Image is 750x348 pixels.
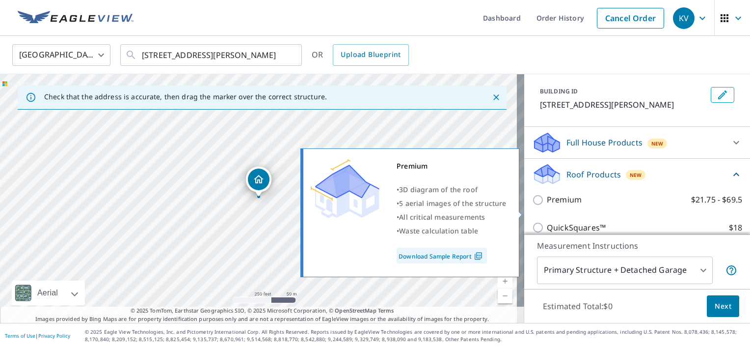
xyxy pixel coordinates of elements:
div: Primary Structure + Detached Garage [537,257,713,284]
p: Premium [547,194,582,206]
a: Cancel Order [597,8,664,29]
div: • [397,210,507,224]
a: Upload Blueprint [333,44,408,66]
a: Download Sample Report [397,248,487,263]
div: • [397,197,507,210]
div: • [397,224,507,238]
a: Current Level 17, Zoom In [498,274,512,289]
div: Full House ProductsNew [532,131,742,154]
span: Next [715,300,731,313]
span: Upload Blueprint [341,49,401,61]
p: Check that the address is accurate, then drag the marker over the correct structure. [44,92,327,101]
p: QuickSquares™ [547,222,606,234]
div: Aerial [12,281,85,305]
span: 3D diagram of the roof [399,185,478,194]
a: OpenStreetMap [335,307,376,314]
img: EV Logo [18,11,134,26]
p: Measurement Instructions [537,240,737,252]
p: Full House Products [566,137,643,148]
a: Terms of Use [5,332,35,339]
input: Search by address or latitude-longitude [142,41,282,69]
button: Next [707,295,739,318]
span: New [651,140,664,147]
div: Roof ProductsNew [532,163,742,186]
span: Your report will include the primary structure and a detached garage if one exists. [725,264,737,276]
span: 5 aerial images of the structure [399,199,506,208]
p: [STREET_ADDRESS][PERSON_NAME] [540,99,707,111]
span: Waste calculation table [399,226,478,235]
p: $18 [729,222,742,234]
div: • [397,183,507,197]
p: © 2025 Eagle View Technologies, Inc. and Pictometry International Corp. All Rights Reserved. Repo... [85,328,745,343]
div: Premium [397,159,507,173]
a: Privacy Policy [38,332,70,339]
div: [GEOGRAPHIC_DATA] [12,41,110,69]
button: Edit building 1 [711,87,734,103]
button: Close [490,91,503,104]
div: Aerial [34,281,61,305]
img: Premium [311,159,379,218]
div: KV [673,7,695,29]
p: $21.75 - $69.5 [691,194,742,206]
div: OR [312,44,409,66]
span: All critical measurements [399,212,485,222]
img: Pdf Icon [472,252,485,261]
span: New [630,171,642,179]
p: | [5,333,70,339]
p: BUILDING ID [540,87,578,95]
div: Dropped pin, building 1, Residential property, 4125 Calle Isabella San Clemente, CA 92672 [246,167,271,197]
span: © 2025 TomTom, Earthstar Geographics SIO, © 2025 Microsoft Corporation, © [131,307,394,315]
a: Current Level 17, Zoom Out [498,289,512,303]
p: Roof Products [566,169,621,180]
p: Estimated Total: $0 [535,295,620,317]
a: Terms [378,307,394,314]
